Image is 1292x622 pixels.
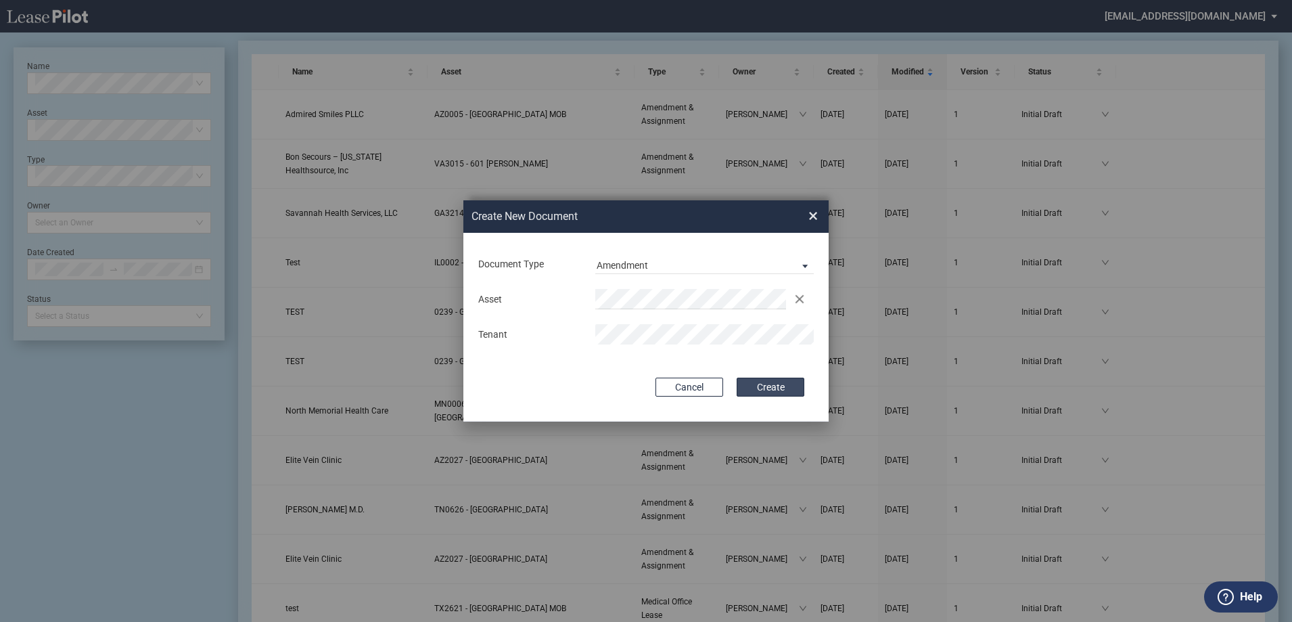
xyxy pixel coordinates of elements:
h2: Create New Document [471,209,760,224]
md-dialog: Create New ... [463,200,829,422]
div: Document Type [470,258,587,271]
div: Tenant [470,328,587,342]
button: Cancel [655,378,723,397]
span: × [808,205,818,227]
md-select: Document Type: Amendment [595,254,814,274]
button: Create [737,378,804,397]
label: Help [1240,588,1262,606]
div: Amendment [597,260,648,271]
div: Asset [470,293,587,307]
